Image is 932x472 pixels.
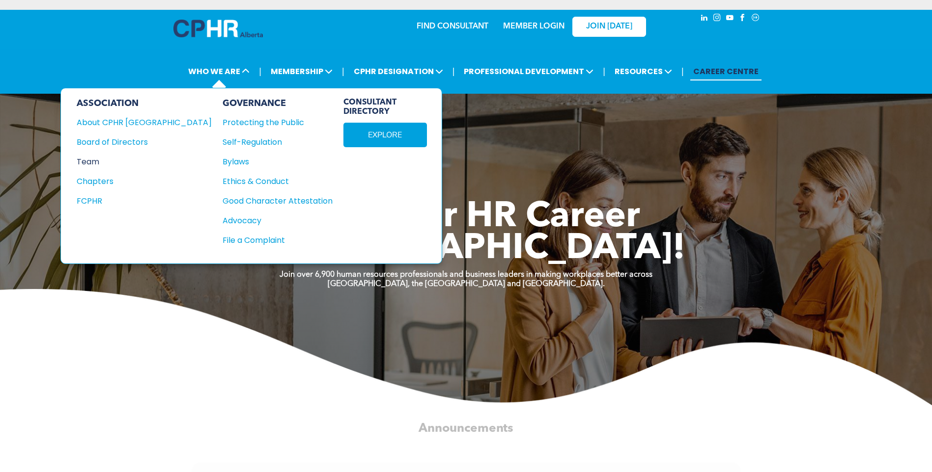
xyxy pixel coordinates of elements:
a: FCPHR [77,195,212,207]
span: CPHR DESIGNATION [351,62,446,80]
a: File a Complaint [223,234,333,246]
li: | [259,61,261,81]
li: | [603,61,605,81]
a: Protecting the Public [223,116,333,129]
a: Good Character Attestation [223,195,333,207]
div: Bylaws [223,156,322,168]
span: RESOURCES [612,62,675,80]
a: About CPHR [GEOGRAPHIC_DATA] [77,116,212,129]
a: linkedin [699,12,710,26]
div: Self-Regulation [223,136,322,148]
a: Advocacy [223,214,333,227]
div: Good Character Attestation [223,195,322,207]
a: CAREER CENTRE [690,62,762,80]
div: Advocacy [223,214,322,227]
a: facebook [737,12,748,26]
div: Board of Directors [77,136,198,148]
a: youtube [725,12,735,26]
a: Chapters [77,175,212,187]
a: JOIN [DATE] [572,17,646,37]
div: Protecting the Public [223,116,322,129]
div: About CPHR [GEOGRAPHIC_DATA] [77,116,198,129]
div: FCPHR [77,195,198,207]
span: PROFESSIONAL DEVELOPMENT [461,62,596,80]
span: To [GEOGRAPHIC_DATA]! [247,232,685,267]
div: Team [77,156,198,168]
span: WHO WE ARE [185,62,253,80]
a: instagram [712,12,723,26]
strong: Join over 6,900 human resources professionals and business leaders in making workplaces better ac... [280,271,652,279]
div: Ethics & Conduct [223,175,322,187]
div: ASSOCIATION [77,98,212,109]
a: Bylaws [223,156,333,168]
div: Chapters [77,175,198,187]
li: | [452,61,455,81]
li: | [342,61,344,81]
a: Social network [750,12,761,26]
strong: [GEOGRAPHIC_DATA], the [GEOGRAPHIC_DATA] and [GEOGRAPHIC_DATA]. [328,280,605,288]
a: Board of Directors [77,136,212,148]
span: MEMBERSHIP [268,62,336,80]
a: Ethics & Conduct [223,175,333,187]
span: Take Your HR Career [292,200,640,235]
span: Announcements [419,422,513,435]
a: Team [77,156,212,168]
div: GOVERNANCE [223,98,333,109]
span: CONSULTANT DIRECTORY [343,98,427,117]
span: JOIN [DATE] [586,22,632,31]
img: A blue and white logo for cp alberta [173,20,263,37]
a: Self-Regulation [223,136,333,148]
a: MEMBER LOGIN [503,23,565,30]
div: File a Complaint [223,234,322,246]
a: EXPLORE [343,123,427,147]
li: | [681,61,684,81]
a: FIND CONSULTANT [417,23,488,30]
